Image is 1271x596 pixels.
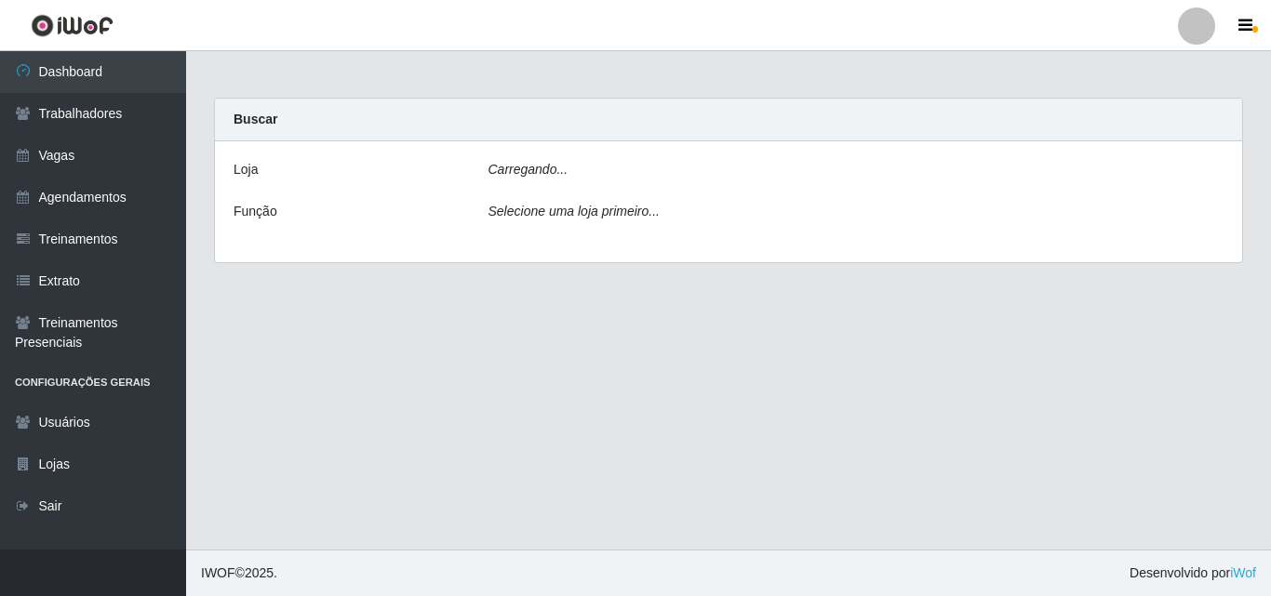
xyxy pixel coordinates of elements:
[488,204,660,219] i: Selecione uma loja primeiro...
[31,14,114,37] img: CoreUI Logo
[1130,563,1256,583] span: Desenvolvido por
[201,565,235,580] span: IWOF
[201,563,277,583] span: © 2025 .
[234,112,277,126] strong: Buscar
[234,160,258,179] label: Loja
[1230,565,1256,580] a: iWof
[488,162,569,177] i: Carregando...
[234,202,277,221] label: Função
